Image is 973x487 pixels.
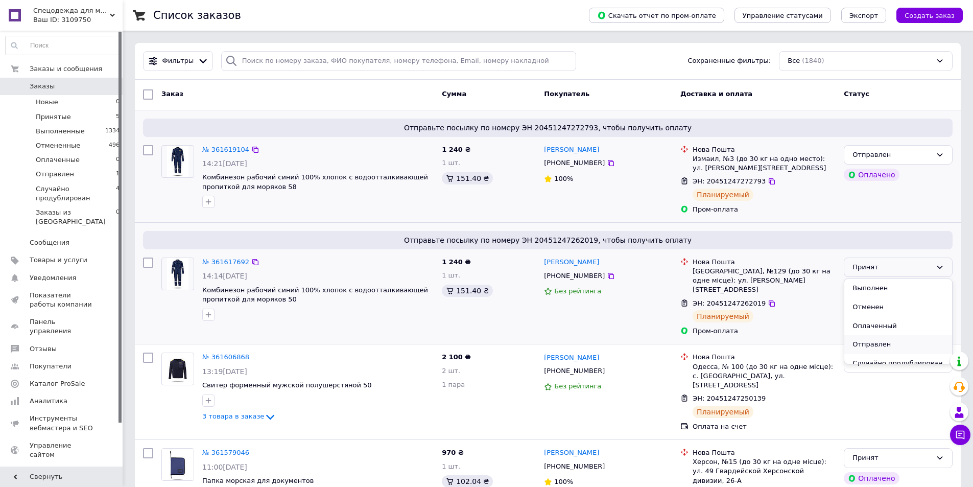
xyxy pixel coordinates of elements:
[33,15,123,25] div: Ваш ID: 3109750
[30,397,67,406] span: Аналитика
[202,159,247,168] span: 14:21[DATE]
[202,258,249,266] a: № 361617692
[202,477,314,484] span: Папка морская для документов
[116,208,120,226] span: 0
[693,189,753,201] div: Планируемый
[30,64,102,74] span: Заказы и сообщения
[442,146,470,153] span: 1 240 ₴
[147,123,948,133] span: Отправьте посылку по номеру ЭН 20451247272793, чтобы получить оплату
[116,98,120,107] span: 0
[161,448,194,481] a: Фото товару
[844,472,899,484] div: Оплачено
[202,412,276,420] a: 3 товара в заказе
[36,184,116,203] span: Случайно продублирован
[852,150,932,160] div: Отправлен
[153,9,241,21] h1: Список заказов
[442,353,470,361] span: 2 100 ₴
[36,170,74,179] span: Отправлен
[116,112,120,122] span: 5
[544,258,599,267] a: [PERSON_NAME]
[542,364,607,378] div: [PHONE_NUMBER]
[202,146,249,153] a: № 361619104
[693,395,766,402] span: ЭН: 20451247250139
[6,36,120,55] input: Поиск
[542,269,607,283] div: [PHONE_NUMBER]
[30,362,72,371] span: Покупатели
[30,414,94,432] span: Инструменты вебмастера и SEO
[542,156,607,170] div: [PHONE_NUMBER]
[202,381,372,389] a: Свитер форменный мужской полушерстяной 50
[105,127,120,136] span: 1334
[788,56,800,66] span: Все
[589,8,724,23] button: Скачать отчет по пром-оплате
[896,8,963,23] button: Создать заказ
[849,12,878,19] span: Экспорт
[36,208,116,226] span: Заказы из [GEOGRAPHIC_DATA]
[109,141,120,150] span: 496
[442,462,460,470] span: 1 шт.
[442,367,460,375] span: 2 шт.
[554,287,601,295] span: Без рейтинга
[905,12,955,19] span: Создать заказ
[36,112,71,122] span: Принятые
[30,441,94,459] span: Управление сайтом
[116,184,120,203] span: 4
[544,90,589,98] span: Покупатель
[442,285,493,297] div: 151.40 ₴
[33,6,110,15] span: Спецодежда для моряков
[147,235,948,245] span: Отправьте посылку по номеру ЭН 20451247262019, чтобы получить оплату
[30,291,94,309] span: Показатели работы компании
[161,258,194,290] a: Фото товару
[554,382,601,390] span: Без рейтинга
[844,354,952,373] li: Случайно продублирован
[36,127,85,136] span: Выполненные
[202,463,247,471] span: 11:00[DATE]
[844,279,952,298] li: Выполнен
[30,344,57,354] span: Отзывы
[844,90,869,98] span: Статус
[734,8,831,23] button: Управление статусами
[680,90,752,98] span: Доставка и оплата
[844,298,952,317] li: Отменен
[442,449,464,456] span: 970 ₴
[30,379,85,388] span: Каталог ProSale
[693,205,836,214] div: Пром-оплата
[687,56,771,66] span: Сохраненные фильтры:
[202,353,249,361] a: № 361606868
[844,169,899,181] div: Оплачено
[161,145,194,178] a: Фото товару
[202,272,247,280] span: 14:14[DATE]
[30,317,94,336] span: Панель управления
[202,449,249,456] a: № 361579046
[950,425,970,445] button: Чат с покупателем
[693,267,836,295] div: [GEOGRAPHIC_DATA], №129 (до 30 кг на одне місце): ул. [PERSON_NAME][STREET_ADDRESS]
[30,273,76,283] span: Уведомления
[202,286,428,304] span: Комбинезон рабочий синий 100% хлопок с водоотталкивающей пропиткой для моряков 50
[36,155,80,165] span: Оплаченные
[442,172,493,184] div: 151.40 ₴
[116,170,120,179] span: 1
[30,256,87,265] span: Товары и услуги
[852,262,932,273] div: Принят
[36,141,80,150] span: Отмененные
[167,353,188,385] img: Фото товару
[162,449,194,480] img: Фото товару
[852,453,932,463] div: Принят
[442,271,460,279] span: 1 шт.
[442,159,460,167] span: 1 шт.
[542,460,607,473] div: [PHONE_NUMBER]
[693,154,836,173] div: Измаил, №3 (до 30 кг на одно место): ул. [PERSON_NAME][STREET_ADDRESS]
[442,258,470,266] span: 1 240 ₴
[116,155,120,165] span: 0
[442,90,466,98] span: Сумма
[442,381,465,388] span: 1 пара
[30,238,69,247] span: Сообщения
[886,11,963,19] a: Создать заказ
[544,353,599,363] a: [PERSON_NAME]
[743,12,823,19] span: Управление статусами
[554,478,573,485] span: 100%
[693,406,753,418] div: Планируемый
[161,90,183,98] span: Заказ
[36,98,58,107] span: Новые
